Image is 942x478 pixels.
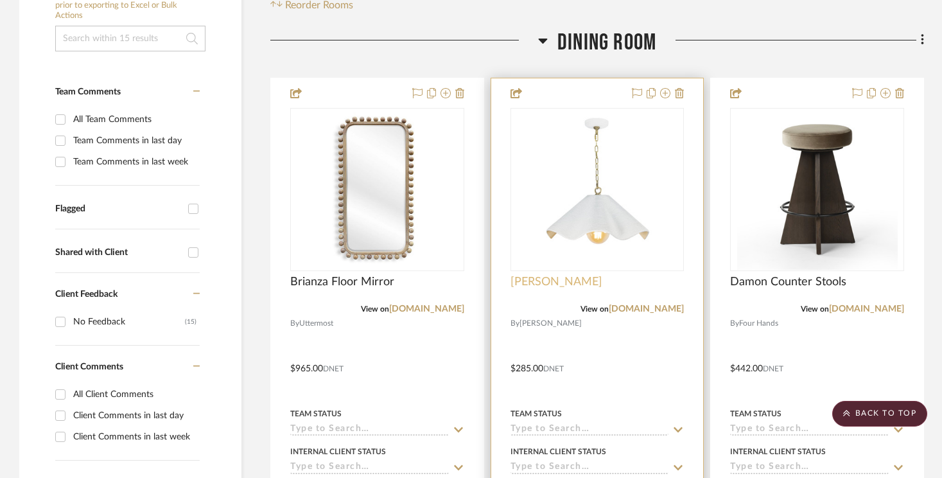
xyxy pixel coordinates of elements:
span: View on [801,305,829,313]
img: Brianza Floor Mirror [297,109,457,270]
div: All Client Comments [73,384,196,405]
div: Team Status [730,408,781,420]
span: [PERSON_NAME] [510,275,602,289]
img: Damon Counter Stools [737,109,898,270]
span: Client Feedback [55,290,118,299]
div: Team Status [290,408,342,420]
div: Client Comments in last week [73,427,196,447]
a: [DOMAIN_NAME] [829,305,904,314]
scroll-to-top-button: BACK TO TOP [832,401,927,427]
input: Type to Search… [290,424,449,436]
div: Team Status [510,408,562,420]
span: Brianza Floor Mirror [290,275,394,289]
div: Internal Client Status [730,446,826,457]
input: Search within 15 results [55,26,205,51]
a: [DOMAIN_NAME] [609,305,684,314]
input: Type to Search… [730,462,889,474]
input: Type to Search… [730,424,889,436]
div: (15) [185,312,196,332]
div: No Feedback [73,312,185,332]
span: Client Comments [55,362,123,371]
span: Damon Counter Stools [730,275,846,289]
span: Four Hands [739,317,778,330]
span: By [510,317,519,330]
input: Type to Search… [290,462,449,474]
div: Internal Client Status [290,446,386,457]
span: [PERSON_NAME] [519,317,582,330]
div: 0 [291,109,464,270]
span: Team Comments [55,87,121,96]
img: Marisol [517,109,677,270]
input: Type to Search… [510,424,669,436]
span: Uttermost [299,317,333,330]
div: Team Comments in last day [73,130,196,151]
div: 0 [511,109,684,270]
a: [DOMAIN_NAME] [389,305,464,314]
div: 0 [731,109,903,270]
span: View on [361,305,389,313]
div: All Team Comments [73,109,196,130]
span: By [290,317,299,330]
span: View on [580,305,609,313]
div: Team Comments in last week [73,152,196,172]
input: Type to Search… [510,462,669,474]
span: Dining Room [557,29,656,57]
div: Shared with Client [55,247,182,258]
div: Flagged [55,204,182,215]
div: Client Comments in last day [73,405,196,426]
div: Internal Client Status [510,446,606,457]
span: By [730,317,739,330]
